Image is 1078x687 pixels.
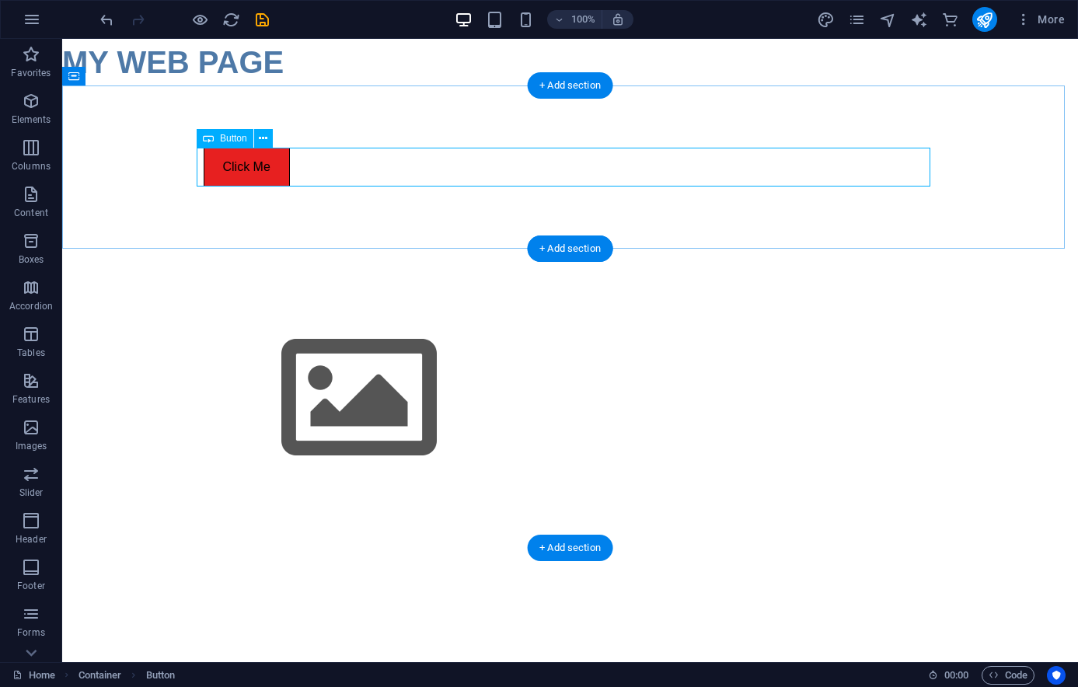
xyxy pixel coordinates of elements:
p: Forms [17,626,45,639]
p: Tables [17,347,45,359]
button: reload [222,10,240,29]
i: Design (Ctrl+Alt+Y) [817,11,835,29]
button: Code [982,666,1034,685]
p: Images [16,440,47,452]
p: Favorites [11,67,51,79]
a: Click to cancel selection. Double-click to open Pages [12,666,55,685]
span: Button [220,134,247,143]
span: Click to select. Double-click to edit [146,666,176,685]
button: text_generator [910,10,929,29]
p: Boxes [19,253,44,266]
p: Header [16,533,47,546]
i: Save (Ctrl+S) [253,11,271,29]
button: design [817,10,836,29]
div: + Add section [527,72,613,99]
p: Features [12,393,50,406]
p: Columns [12,160,51,173]
button: 100% [547,10,602,29]
button: More [1010,7,1071,32]
p: Accordion [9,300,53,312]
button: pages [848,10,867,29]
p: Footer [17,580,45,592]
p: Slider [19,486,44,499]
span: Code [989,666,1027,685]
button: commerce [941,10,960,29]
span: 00 00 [944,666,968,685]
i: Publish [975,11,993,29]
button: navigator [879,10,898,29]
i: Commerce [941,11,959,29]
p: Content [14,207,48,219]
button: publish [972,7,997,32]
i: Navigator [879,11,897,29]
i: Undo: Move elements (Ctrl+Z) [98,11,116,29]
span: Click to select. Double-click to edit [78,666,122,685]
button: Usercentrics [1047,666,1066,685]
span: More [1016,12,1065,27]
i: Reload page [222,11,240,29]
button: save [253,10,271,29]
span: : [955,669,958,681]
i: AI Writer [910,11,928,29]
h6: 100% [570,10,595,29]
nav: breadcrumb [78,666,176,685]
h6: Session time [928,666,969,685]
div: + Add section [527,235,613,262]
p: Elements [12,113,51,126]
div: + Add section [527,535,613,561]
button: undo [97,10,116,29]
i: Pages (Ctrl+Alt+S) [848,11,866,29]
